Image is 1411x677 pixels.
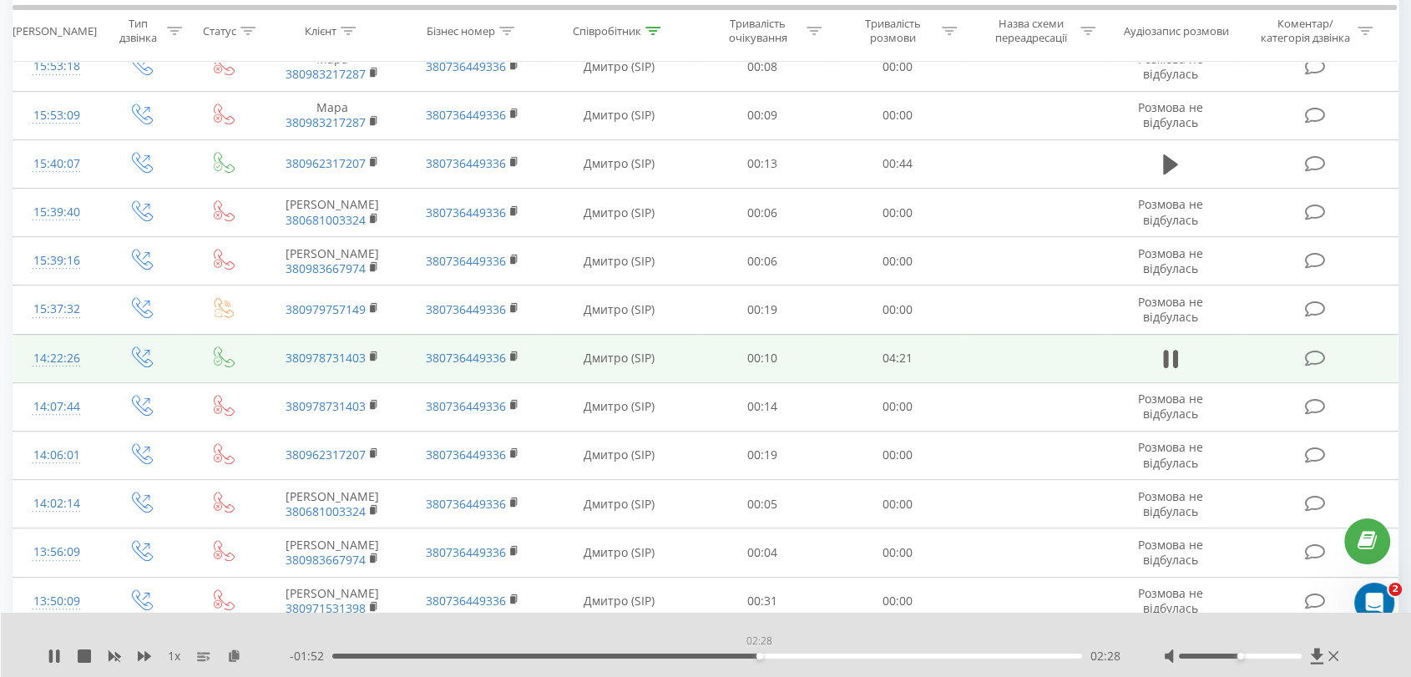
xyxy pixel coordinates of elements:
[262,189,402,237] td: [PERSON_NAME]
[695,528,830,577] td: 00:04
[1090,648,1120,664] span: 02:28
[1138,99,1203,130] span: Розмова не відбулась
[1138,391,1203,422] span: Розмова не відбулась
[426,447,506,462] a: 380736449336
[695,334,830,382] td: 00:10
[286,447,366,462] a: 380962317207
[426,398,506,414] a: 380736449336
[543,189,694,237] td: Дмитро (SIP)
[168,648,180,664] span: 1 x
[286,155,366,171] a: 380962317207
[426,301,506,317] a: 380736449336
[713,18,802,46] div: Тривалість очікування
[695,577,830,625] td: 00:31
[1138,585,1203,616] span: Розмова не відбулась
[1138,488,1203,519] span: Розмова не відбулась
[830,189,965,237] td: 00:00
[830,528,965,577] td: 00:00
[830,285,965,334] td: 00:00
[543,285,694,334] td: Дмитро (SIP)
[830,382,965,431] td: 00:00
[695,237,830,285] td: 00:06
[30,50,83,83] div: 15:53:18
[426,58,506,74] a: 380736449336
[695,431,830,479] td: 00:19
[1138,245,1203,276] span: Розмова не відбулась
[756,653,763,659] div: Accessibility label
[286,260,366,276] a: 380983667974
[286,600,366,616] a: 380971531398
[114,18,163,46] div: Тип дзвінка
[1138,537,1203,568] span: Розмова не відбулась
[426,107,506,123] a: 380736449336
[830,334,965,382] td: 04:21
[1388,583,1402,596] span: 2
[262,528,402,577] td: [PERSON_NAME]
[30,148,83,180] div: 15:40:07
[830,139,965,188] td: 00:44
[830,480,965,528] td: 00:00
[203,24,236,38] div: Статус
[695,382,830,431] td: 00:14
[286,503,366,519] a: 380681003324
[543,528,694,577] td: Дмитро (SIP)
[830,91,965,139] td: 00:00
[830,237,965,285] td: 00:00
[1138,294,1203,325] span: Розмова не відбулась
[1138,439,1203,470] span: Розмова не відбулась
[30,99,83,132] div: 15:53:09
[1138,196,1203,227] span: Розмова не відбулась
[286,114,366,130] a: 380983217287
[1237,653,1243,659] div: Accessibility label
[1124,24,1229,38] div: Аудіозапис розмови
[543,382,694,431] td: Дмитро (SIP)
[695,43,830,91] td: 00:08
[426,593,506,609] a: 380736449336
[426,253,506,269] a: 380736449336
[1256,18,1353,46] div: Коментар/категорія дзвінка
[13,24,97,38] div: [PERSON_NAME]
[1138,51,1203,82] span: Розмова не відбулась
[286,398,366,414] a: 380978731403
[30,585,83,618] div: 13:50:09
[30,488,83,520] div: 14:02:14
[543,91,694,139] td: Дмитро (SIP)
[427,24,495,38] div: Бізнес номер
[987,18,1076,46] div: Назва схеми переадресації
[286,301,366,317] a: 380979757149
[30,245,83,277] div: 15:39:16
[695,480,830,528] td: 00:05
[286,66,366,82] a: 380983217287
[262,480,402,528] td: [PERSON_NAME]
[286,212,366,228] a: 380681003324
[30,196,83,229] div: 15:39:40
[830,43,965,91] td: 00:00
[290,648,332,664] span: - 01:52
[695,189,830,237] td: 00:06
[848,18,938,46] div: Тривалість розмови
[262,237,402,285] td: [PERSON_NAME]
[830,577,965,625] td: 00:00
[695,139,830,188] td: 00:13
[1354,583,1394,623] iframe: Intercom live chat
[262,43,402,91] td: Мара
[30,536,83,568] div: 13:56:09
[30,293,83,326] div: 15:37:32
[262,577,402,625] td: [PERSON_NAME]
[543,431,694,479] td: Дмитро (SIP)
[426,205,506,220] a: 380736449336
[286,350,366,366] a: 380978731403
[573,24,641,38] div: Співробітник
[743,629,776,653] div: 02:28
[695,91,830,139] td: 00:09
[262,91,402,139] td: Мара
[30,391,83,423] div: 14:07:44
[543,334,694,382] td: Дмитро (SIP)
[426,350,506,366] a: 380736449336
[543,480,694,528] td: Дмитро (SIP)
[543,237,694,285] td: Дмитро (SIP)
[305,24,336,38] div: Клієнт
[695,285,830,334] td: 00:19
[426,544,506,560] a: 380736449336
[286,552,366,568] a: 380983667974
